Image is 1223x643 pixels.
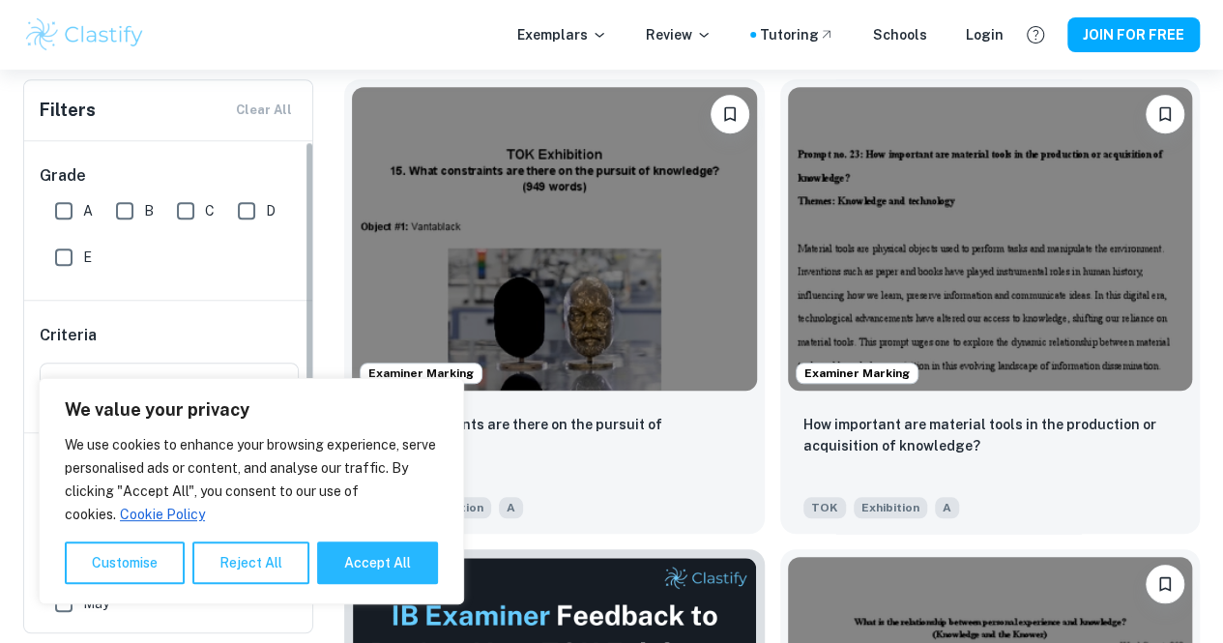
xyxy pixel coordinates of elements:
h6: Filters [40,97,96,124]
button: Customise [65,541,185,584]
img: TOK Exhibition example thumbnail: What constraints are there on the pursui [352,87,757,391]
span: TOK [803,497,846,518]
span: A [499,497,523,518]
button: Please log in to bookmark exemplars [1146,95,1184,133]
a: Tutoring [760,24,834,45]
a: Schools [873,24,927,45]
button: Please log in to bookmark exemplars [711,95,749,133]
button: Reject All [192,541,309,584]
button: Accept All [317,541,438,584]
button: JOIN FOR FREE [1067,17,1200,52]
span: Examiner Marking [797,365,917,382]
a: Examiner MarkingPlease log in to bookmark exemplarsWhat constraints are there on the pursuit of k... [344,79,765,534]
a: Examiner MarkingPlease log in to bookmark exemplarsHow important are material tools in the produc... [780,79,1201,534]
span: E [83,247,92,268]
img: Clastify logo [23,15,146,54]
span: Exhibition [854,497,927,518]
p: We use cookies to enhance your browsing experience, serve personalised ads or content, and analys... [65,433,438,526]
span: A [935,497,959,518]
span: D [266,200,276,221]
p: Review [646,24,712,45]
img: TOK Exhibition example thumbnail: How important are material tools in the [788,87,1193,391]
span: A [83,200,93,221]
p: We value your privacy [65,398,438,422]
p: What constraints are there on the pursuit of knowledge? [367,414,742,456]
a: Login [966,24,1004,45]
button: Edit Criteria [40,363,299,409]
p: Exemplars [517,24,607,45]
a: Cookie Policy [119,506,206,523]
div: We value your privacy [39,378,464,604]
h6: Grade [40,164,299,188]
button: Help and Feedback [1019,18,1052,51]
h6: Criteria [40,324,97,347]
span: C [205,200,215,221]
span: Examiner Marking [361,365,481,382]
span: B [144,200,154,221]
button: Please log in to bookmark exemplars [1146,565,1184,603]
p: How important are material tools in the production or acquisition of knowledge? [803,414,1178,456]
